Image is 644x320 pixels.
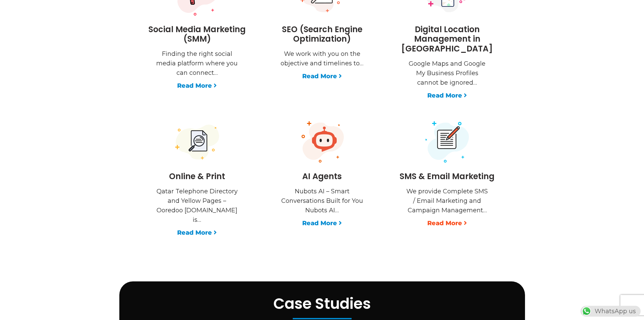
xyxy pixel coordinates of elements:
[393,172,501,182] h3: SMS & Email Marketing
[581,306,592,317] img: WhatsApp
[143,172,251,182] h3: Online & Print
[268,25,376,44] h3: SEO (Search Engine Optimization)
[268,172,376,182] h3: AI Agents
[427,91,467,100] a: Read More
[405,187,490,215] p: We provide Complete SMS / Email Marketing and Campaign Management…
[155,49,239,78] p: Finding the right social media platform where you can connect…
[155,187,239,225] p: Qatar Telephone Directory and Yellow Pages – Ooredoo [DOMAIN_NAME] is…
[302,71,342,81] a: Read More
[405,59,490,87] p: Google Maps and Google My Business Profiles cannot be ignored…
[580,306,641,317] div: WhatsApp us
[393,25,501,54] h3: Digital Location Management in [GEOGRAPHIC_DATA]
[280,49,364,68] p: We work with you on the objective and timelines to…
[580,307,641,315] a: WhatsAppWhatsApp us
[126,295,518,313] h2: Case Studies
[280,187,364,215] p: Nubots AI – Smart Conversations Built for You Nubots AI…
[302,218,342,228] a: Read More
[427,218,467,228] a: Read More
[177,228,217,237] a: Read More
[143,25,251,44] h3: Social Media Marketing (SMM)
[177,81,217,90] a: Read More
